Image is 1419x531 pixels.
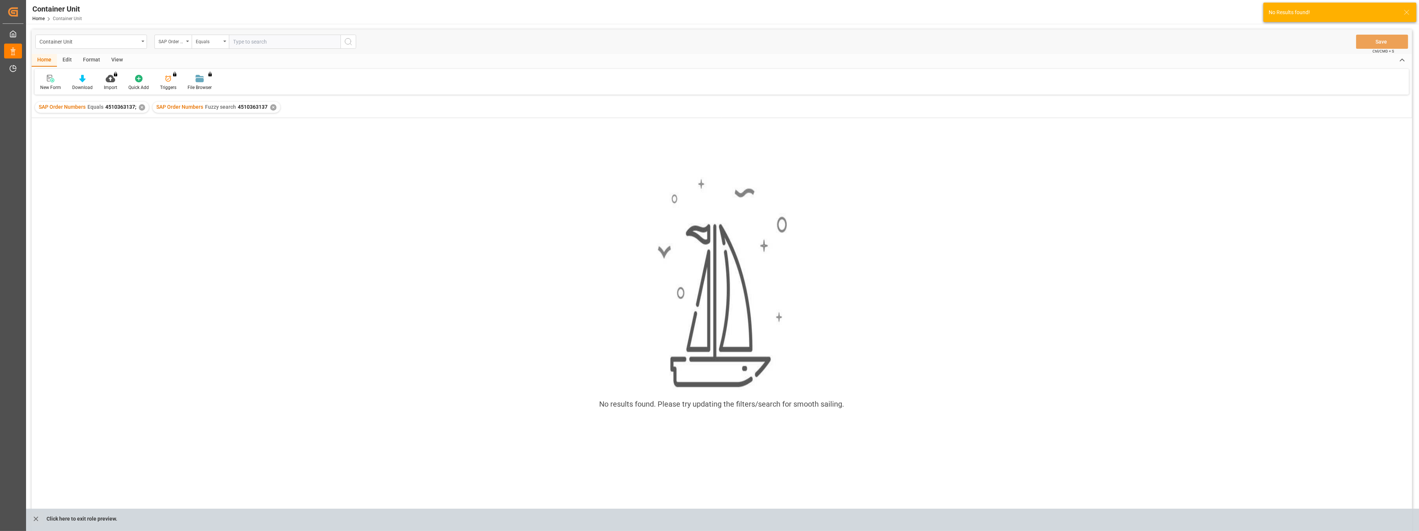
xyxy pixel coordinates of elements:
[105,104,136,110] span: 4510363137;
[156,104,203,110] span: SAP Order Numbers
[1269,9,1397,16] div: No Results found!
[57,54,77,67] div: Edit
[72,84,93,91] div: Download
[39,36,139,46] div: Container Unit
[128,84,149,91] div: Quick Add
[154,35,192,49] button: open menu
[106,54,128,67] div: View
[47,512,117,526] p: Click here to exit role preview.
[196,36,221,45] div: Equals
[657,177,787,389] img: smooth_sailing.jpeg
[205,104,236,110] span: Fuzzy search
[229,35,341,49] input: Type to search
[32,16,45,21] a: Home
[1372,48,1394,54] span: Ctrl/CMD + S
[270,104,277,111] div: ✕
[32,3,82,15] div: Container Unit
[192,35,229,49] button: open menu
[28,512,44,526] button: close role preview
[32,54,57,67] div: Home
[77,54,106,67] div: Format
[39,104,86,110] span: SAP Order Numbers
[1356,35,1408,49] button: Save
[40,84,61,91] div: New Form
[35,35,147,49] button: open menu
[139,104,145,111] div: ✕
[600,398,844,410] div: No results found. Please try updating the filters/search for smooth sailing.
[159,36,184,45] div: SAP Order Numbers
[87,104,103,110] span: Equals
[238,104,268,110] span: 4510363137
[341,35,356,49] button: search button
